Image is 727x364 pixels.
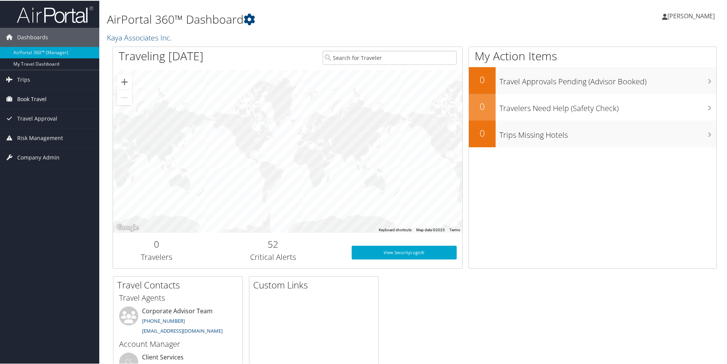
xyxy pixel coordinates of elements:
span: Travel Approval [17,108,57,127]
h3: Travel Approvals Pending (Advisor Booked) [499,72,716,86]
a: View SecurityLogic® [352,245,457,259]
li: Corporate Advisor Team [115,306,241,337]
h2: 0 [469,126,496,139]
a: Kaya Associates Inc. [107,32,174,42]
h2: Custom Links [253,278,378,291]
h2: 0 [119,237,195,250]
span: [PERSON_NAME] [667,11,715,19]
span: Risk Management [17,128,63,147]
span: Company Admin [17,147,60,166]
h3: Travel Agents [119,292,237,303]
h2: 0 [469,99,496,112]
h3: Account Manager [119,338,237,349]
a: 0Travel Approvals Pending (Advisor Booked) [469,66,716,93]
h3: Critical Alerts [206,251,340,262]
span: Map data ©2025 [416,227,445,231]
h2: Travel Contacts [117,278,242,291]
h2: 52 [206,237,340,250]
h2: 0 [469,72,496,85]
h1: My Action Items [469,47,716,63]
a: [PHONE_NUMBER] [142,317,185,324]
span: Trips [17,69,30,89]
h3: Trips Missing Hotels [499,125,716,140]
img: airportal-logo.png [17,5,93,23]
span: Book Travel [17,89,47,108]
a: Open this area in Google Maps (opens a new window) [115,222,140,232]
h1: Traveling [DATE] [119,47,204,63]
input: Search for Traveler [323,50,457,64]
h3: Travelers Need Help (Safety Check) [499,98,716,113]
h1: AirPortal 360™ Dashboard [107,11,517,27]
span: Dashboards [17,27,48,46]
button: Zoom in [117,74,132,89]
button: Zoom out [117,89,132,105]
a: Terms [449,227,460,231]
a: 0Trips Missing Hotels [469,120,716,147]
h3: Travelers [119,251,195,262]
a: [EMAIL_ADDRESS][DOMAIN_NAME] [142,327,223,333]
a: 0Travelers Need Help (Safety Check) [469,93,716,120]
button: Keyboard shortcuts [379,227,412,232]
a: [PERSON_NAME] [662,4,722,27]
img: Google [115,222,140,232]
